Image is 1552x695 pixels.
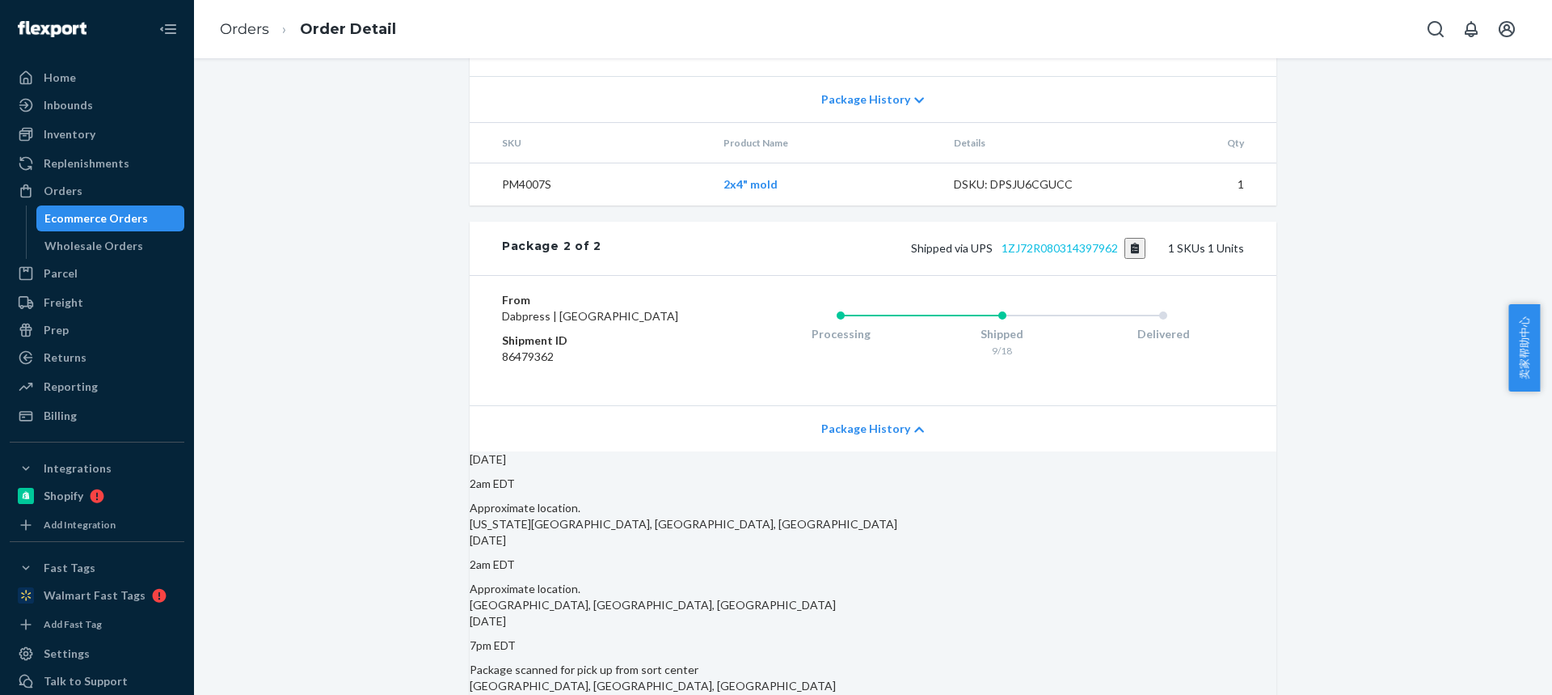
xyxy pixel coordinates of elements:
[44,518,116,532] div: Add Integration
[10,290,184,316] a: Freight
[470,597,1276,613] div: [GEOGRAPHIC_DATA], [GEOGRAPHIC_DATA], [GEOGRAPHIC_DATA]
[44,322,69,338] div: Prep
[470,516,1276,532] div: [US_STATE][GEOGRAPHIC_DATA], [GEOGRAPHIC_DATA], [GEOGRAPHIC_DATA]
[10,150,184,176] a: Replenishments
[502,349,695,365] dd: 86479362
[1508,304,1540,392] button: 卖家帮助中心
[44,126,95,142] div: Inventory
[601,238,1244,259] div: 1 SKUs 1 Units
[1118,123,1276,163] th: Qty
[44,379,98,395] div: Reporting
[470,500,1276,516] div: Approximate location.
[10,261,184,286] a: Parcel
[723,177,778,191] a: 2x4" mold
[44,70,76,86] div: Home
[44,295,83,311] div: Freight
[470,163,711,206] td: PM4007S
[220,20,269,38] a: Orders
[10,515,184,535] a: Add Integration
[18,21,86,37] img: Flexport logo
[1118,163,1276,206] td: 1
[941,123,1119,163] th: Details
[921,344,1083,358] div: 9/18
[502,309,678,323] span: Dabpress | [GEOGRAPHIC_DATA]
[1491,13,1523,45] button: Open account menu
[470,613,1276,629] p: [DATE]
[10,668,184,694] a: Talk to Support
[44,646,90,662] div: Settings
[711,123,941,163] th: Product Name
[470,678,1276,694] div: [GEOGRAPHIC_DATA], [GEOGRAPHIC_DATA], [GEOGRAPHIC_DATA]
[470,451,1276,468] p: [DATE]
[470,581,1276,597] div: Approximate location.
[44,210,148,227] div: Ecommerce Orders
[1002,241,1118,255] a: 1ZJ72R080314397962
[10,317,184,343] a: Prep
[44,673,128,689] div: Talk to Support
[921,326,1083,342] div: Shipped
[10,403,184,429] a: Billing
[10,456,184,481] button: Integrations
[10,483,184,509] a: Shopify
[954,176,1106,193] div: DSKU: DPSJU6CGUCC
[44,408,77,424] div: Billing
[470,123,711,163] th: SKU
[44,617,102,631] div: Add Fast Tag
[44,587,145,604] div: Walmart Fast Tags
[44,183,82,199] div: Orders
[10,583,184,608] a: Walmart Fast Tags
[1082,326,1244,342] div: Delivered
[760,326,921,342] div: Processing
[10,615,184,634] a: Add Fast Tag
[44,460,112,477] div: Integrations
[207,6,409,53] ol: breadcrumbs
[36,206,185,231] a: Ecommerce Orders
[502,292,695,308] dt: From
[44,350,86,366] div: Returns
[1419,13,1452,45] button: Open Search Box
[470,557,1276,573] p: 2am EDT
[44,488,83,504] div: Shopify
[10,65,184,91] a: Home
[10,374,184,400] a: Reporting
[821,421,910,437] span: Package History
[10,345,184,371] a: Returns
[44,155,129,172] div: Replenishments
[36,233,185,259] a: Wholesale Orders
[470,662,1276,678] div: Package scanned for pick up from sort center
[470,638,1276,654] p: 7pm EDT
[44,97,93,113] div: Inbounds
[10,555,184,581] button: Fast Tags
[1455,13,1487,45] button: Open notifications
[152,13,184,45] button: Close Navigation
[470,476,1276,492] p: 2am EDT
[502,238,601,259] div: Package 2 of 2
[10,641,184,667] a: Settings
[44,238,143,254] div: Wholesale Orders
[300,20,396,38] a: Order Detail
[10,92,184,118] a: Inbounds
[44,265,78,282] div: Parcel
[44,560,95,576] div: Fast Tags
[821,91,910,108] span: Package History
[10,178,184,204] a: Orders
[1124,238,1146,259] button: Copy tracking number
[10,121,184,147] a: Inventory
[470,532,1276,549] p: [DATE]
[911,241,1146,255] span: Shipped via UPS
[502,333,695,349] dt: Shipment ID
